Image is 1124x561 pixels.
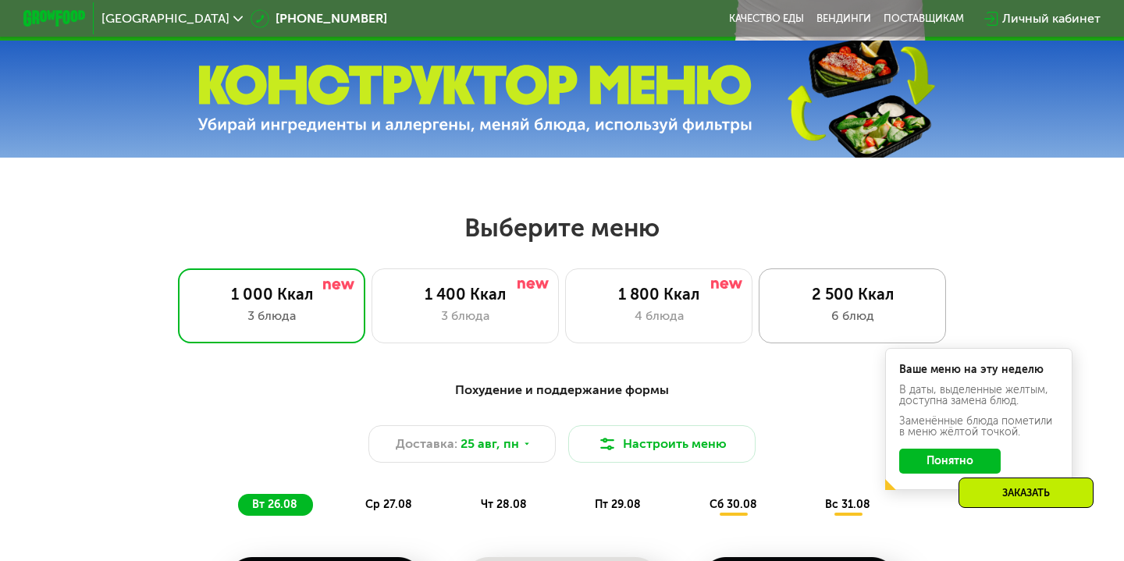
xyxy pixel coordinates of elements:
div: 4 блюда [582,307,736,325]
button: Понятно [899,449,1001,474]
div: 3 блюда [388,307,542,325]
div: Личный кабинет [1002,9,1101,28]
button: Настроить меню [568,425,756,463]
div: 2 500 Ккал [775,285,930,304]
div: Похудение и поддержание формы [100,381,1024,400]
span: сб 30.08 [710,498,757,511]
div: 1 000 Ккал [194,285,349,304]
div: поставщикам [884,12,964,25]
a: Вендинги [816,12,871,25]
div: Заказать [959,478,1094,508]
span: 25 авг, пн [461,435,519,453]
a: [PHONE_NUMBER] [251,9,387,28]
div: 1 800 Ккал [582,285,736,304]
div: Заменённые блюда пометили в меню жёлтой точкой. [899,416,1058,438]
a: Качество еды [729,12,804,25]
span: вс 31.08 [825,498,870,511]
h2: Выберите меню [50,212,1074,243]
span: Доставка: [396,435,457,453]
div: 6 блюд [775,307,930,325]
span: ср 27.08 [365,498,412,511]
span: вт 26.08 [252,498,297,511]
span: [GEOGRAPHIC_DATA] [101,12,229,25]
div: В даты, выделенные желтым, доступна замена блюд. [899,385,1058,407]
span: чт 28.08 [481,498,527,511]
div: 3 блюда [194,307,349,325]
div: 1 400 Ккал [388,285,542,304]
span: пт 29.08 [595,498,641,511]
div: Ваше меню на эту неделю [899,364,1058,375]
